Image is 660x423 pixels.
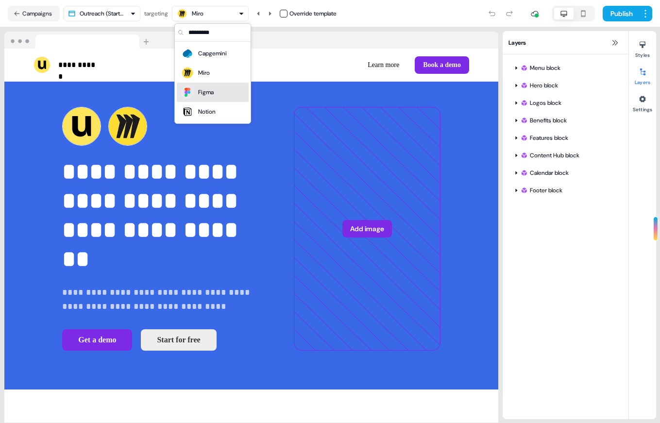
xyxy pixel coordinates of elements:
div: Menu block [508,60,623,76]
div: Content Hub block [520,151,619,160]
div: Features block [508,130,623,146]
div: Calendar block [508,165,623,181]
div: Learn moreBook a demo [255,56,470,74]
div: Menu block [520,63,619,73]
button: Layers [629,64,656,85]
button: Miro [172,6,249,21]
div: Features block [520,133,619,143]
button: Get a demo [62,329,132,351]
div: Hero block [520,81,619,90]
div: Hero block [508,78,623,93]
div: Calendar block [520,168,619,178]
div: Miro [192,9,203,18]
div: targeting [144,9,168,18]
div: Figma [198,87,214,97]
div: Logos block [520,98,619,108]
button: Book a demo [415,56,469,74]
button: Styles [629,37,656,58]
div: Outreach (Starter) [80,9,126,18]
div: Content Hub block [508,148,623,163]
div: Override template [289,9,337,18]
button: Start for free [141,329,216,351]
button: Campaigns [8,6,60,21]
button: Publish [603,6,639,21]
div: Footer block [508,183,623,198]
button: Settings [629,91,656,113]
div: Footer block [520,186,619,195]
button: Add image [342,220,392,237]
div: Capgemini [198,49,227,58]
div: Notion [198,107,216,117]
div: Miro [198,68,210,78]
div: Benefits block [508,113,623,128]
div: Benefits block [520,116,619,125]
div: Logos block [508,95,623,111]
button: Learn more [360,56,407,74]
img: Browser topbar [4,32,153,49]
div: Layers [503,31,628,54]
div: Get a demoStart for free [62,329,267,351]
div: Add image [294,107,440,351]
